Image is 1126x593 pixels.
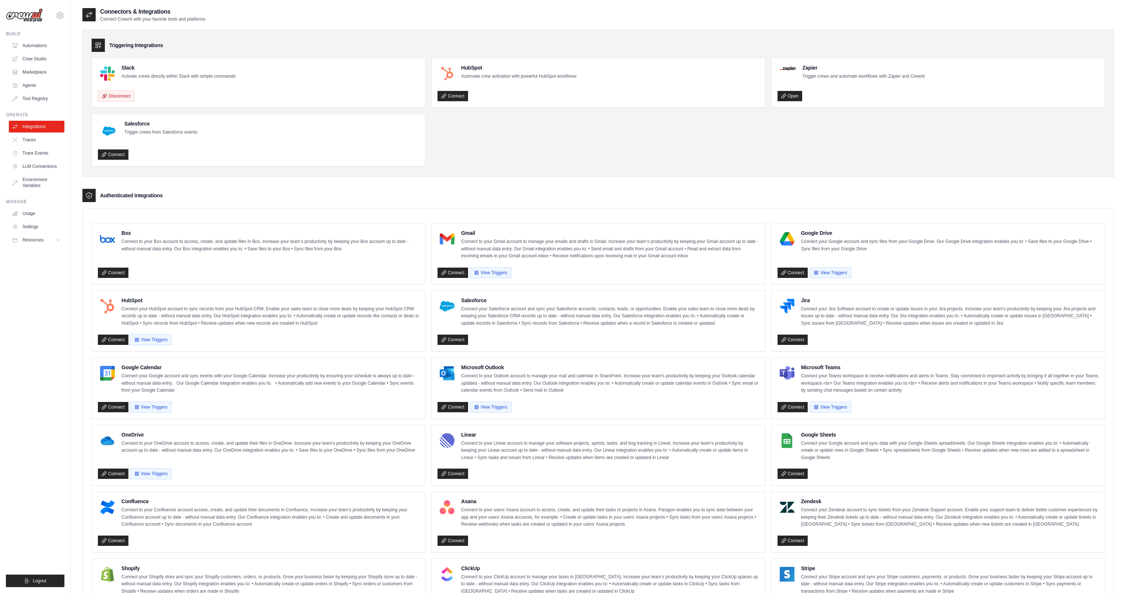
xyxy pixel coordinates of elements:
h4: HubSpot [121,297,419,304]
h4: Microsoft Outlook [461,364,759,371]
p: Connect to your Confluence account access, create, and update their documents in Confluence. Incr... [121,506,419,528]
a: Connect [438,335,468,345]
img: OneDrive Logo [100,433,115,448]
p: Automate crew activation with powerful HubSpot workflows [461,73,576,80]
p: Connect to your OneDrive account to access, create, and update their files in OneDrive. Increase ... [121,440,419,454]
h4: Confluence [121,498,419,505]
p: Connect your Google account and sync events with your Google Calendar. Increase your productivity... [121,373,419,394]
a: Connect [98,268,128,278]
img: Google Sheets Logo [780,433,794,448]
p: Connect to your Outlook account to manage your mail and calendar in SharePoint. Increase your tea... [461,373,759,394]
button: View Triggers [130,468,171,479]
h4: OneDrive [121,431,419,438]
img: Linear Logo [440,433,454,448]
h4: Gmail [461,229,759,237]
img: Slack Logo [100,66,115,81]
img: Asana Logo [440,500,454,515]
img: Microsoft Teams Logo [780,366,794,381]
img: Zendesk Logo [780,500,794,515]
p: Connect your Google account and sync files from your Google Drive. Our Google Drive integration e... [801,238,1099,253]
img: HubSpot Logo [100,299,115,314]
img: ClickUp Logo [440,567,454,582]
a: Connect [778,402,808,412]
div: Operate [6,112,64,118]
h3: Triggering Integrations [109,42,163,49]
p: Trigger crews and automate workflows with Zapier and CrewAI [803,73,925,80]
a: Connect [438,91,468,101]
p: Connect your Google account and sync data with your Google Sheets spreadsheets. Our Google Sheets... [801,440,1099,462]
h4: Stripe [801,565,1099,572]
a: Connect [778,268,808,278]
h4: Salesforce [461,297,759,304]
img: Microsoft Outlook Logo [440,366,454,381]
a: Environment Variables [9,174,64,191]
h3: Authenticated Integrations [100,192,163,199]
img: Box Logo [100,232,115,246]
p: Connect CrewAI with your favorite tools and platforms [100,16,205,22]
button: View Triggers [130,402,171,413]
a: Connect [98,402,128,412]
h4: Google Drive [801,229,1099,237]
a: Trace Events [9,147,64,159]
img: Zapier Logo [780,66,796,71]
h4: Google Calendar [121,364,419,371]
a: Connect [438,536,468,546]
a: Connect [778,536,808,546]
h4: HubSpot [461,64,576,71]
div: Build [6,31,64,37]
h4: Asana [461,498,759,505]
img: HubSpot Logo [440,66,454,81]
h4: Shopify [121,565,419,572]
button: View Triggers [470,267,511,278]
img: Salesforce Logo [440,299,454,314]
a: Integrations [9,121,64,133]
a: Usage [9,208,64,219]
h4: Salesforce [124,120,197,127]
h4: ClickUp [461,565,759,572]
img: Logo [6,8,43,22]
a: Marketplace [9,66,64,78]
a: Connect [438,469,468,479]
a: LLM Connections [9,160,64,172]
h4: Box [121,229,419,237]
a: Tool Registry [9,93,64,105]
p: Trigger crews from Salesforce events [124,129,197,136]
p: Connect your HubSpot account to sync records from your HubSpot CRM. Enable your sales team to clo... [121,306,419,327]
a: Connect [778,469,808,479]
img: Shopify Logo [100,567,115,582]
a: Crew Studio [9,53,64,65]
img: Google Drive Logo [780,232,794,246]
a: Settings [9,221,64,233]
img: Google Calendar Logo [100,366,115,381]
h4: Linear [461,431,759,438]
a: Connect [778,335,808,345]
a: Open [778,91,802,101]
p: Connect your Jira Software account to create or update issues in your Jira projects. Increase you... [801,306,1099,327]
button: View Triggers [810,267,851,278]
p: Connect to your Linear account to manage your software projects, sprints, tasks, and bug tracking... [461,440,759,462]
span: Resources [22,237,43,243]
h4: Zapier [803,64,925,71]
h4: Slack [121,64,236,71]
p: Connect to your Gmail account to manage your emails and drafts in Gmail. Increase your team’s pro... [461,238,759,260]
a: Traces [9,134,64,146]
a: Connect [438,402,468,412]
p: Connect to your Box account to access, create, and update files in Box. Increase your team’s prod... [121,238,419,253]
img: Gmail Logo [440,232,454,246]
img: Salesforce Logo [100,122,118,140]
p: Connect your Salesforce account and sync your Salesforce accounts, contacts, leads, or opportunit... [461,306,759,327]
h4: Jira [801,297,1099,304]
span: Logout [33,578,46,584]
p: Connect your Zendesk account to sync tickets from your Zendesk Support account. Enable your suppo... [801,506,1099,528]
a: Connect [98,149,128,160]
a: Connect [438,268,468,278]
a: Agents [9,80,64,91]
div: Manage [6,199,64,205]
button: Disconnect [98,91,134,102]
img: Stripe Logo [780,567,794,582]
img: Jira Logo [780,299,794,314]
p: Activate crews directly within Slack with simple commands [121,73,236,80]
p: Connect your Teams workspace to receive notifications and alerts in Teams. Stay connected to impo... [801,373,1099,394]
button: View Triggers [130,334,171,345]
button: Logout [6,575,64,587]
